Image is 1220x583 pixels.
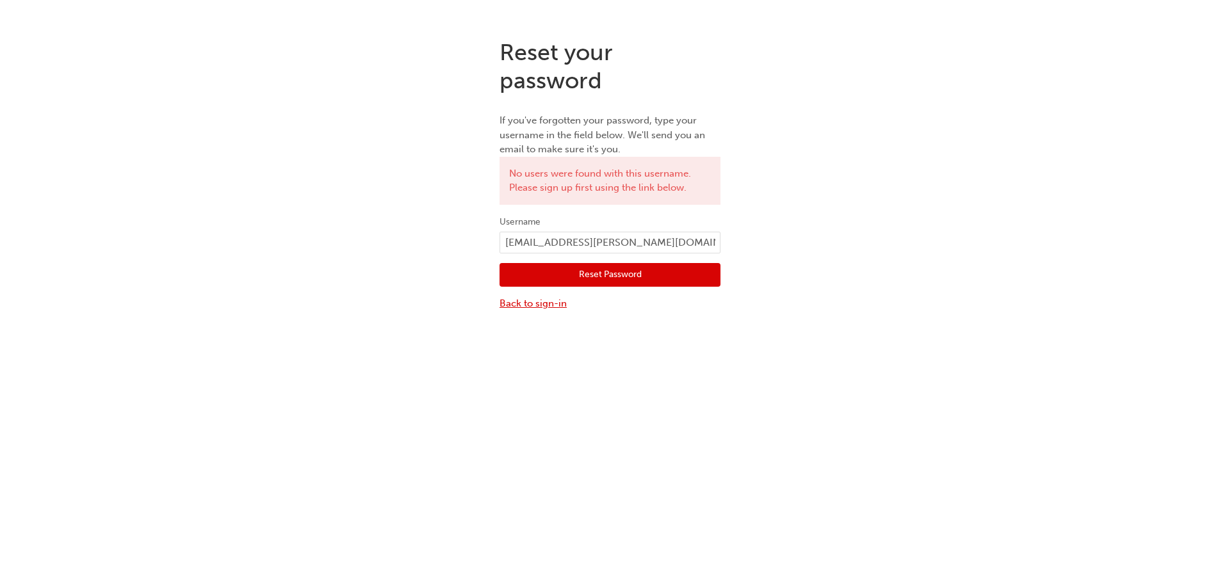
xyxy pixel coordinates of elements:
[500,157,720,205] div: No users were found with this username. Please sign up first using the link below.
[500,38,720,94] h1: Reset your password
[500,263,720,287] button: Reset Password
[500,214,720,230] label: Username
[500,296,720,311] a: Back to sign-in
[500,232,720,253] input: Username
[500,113,720,157] p: If you've forgotten your password, type your username in the field below. We'll send you an email...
